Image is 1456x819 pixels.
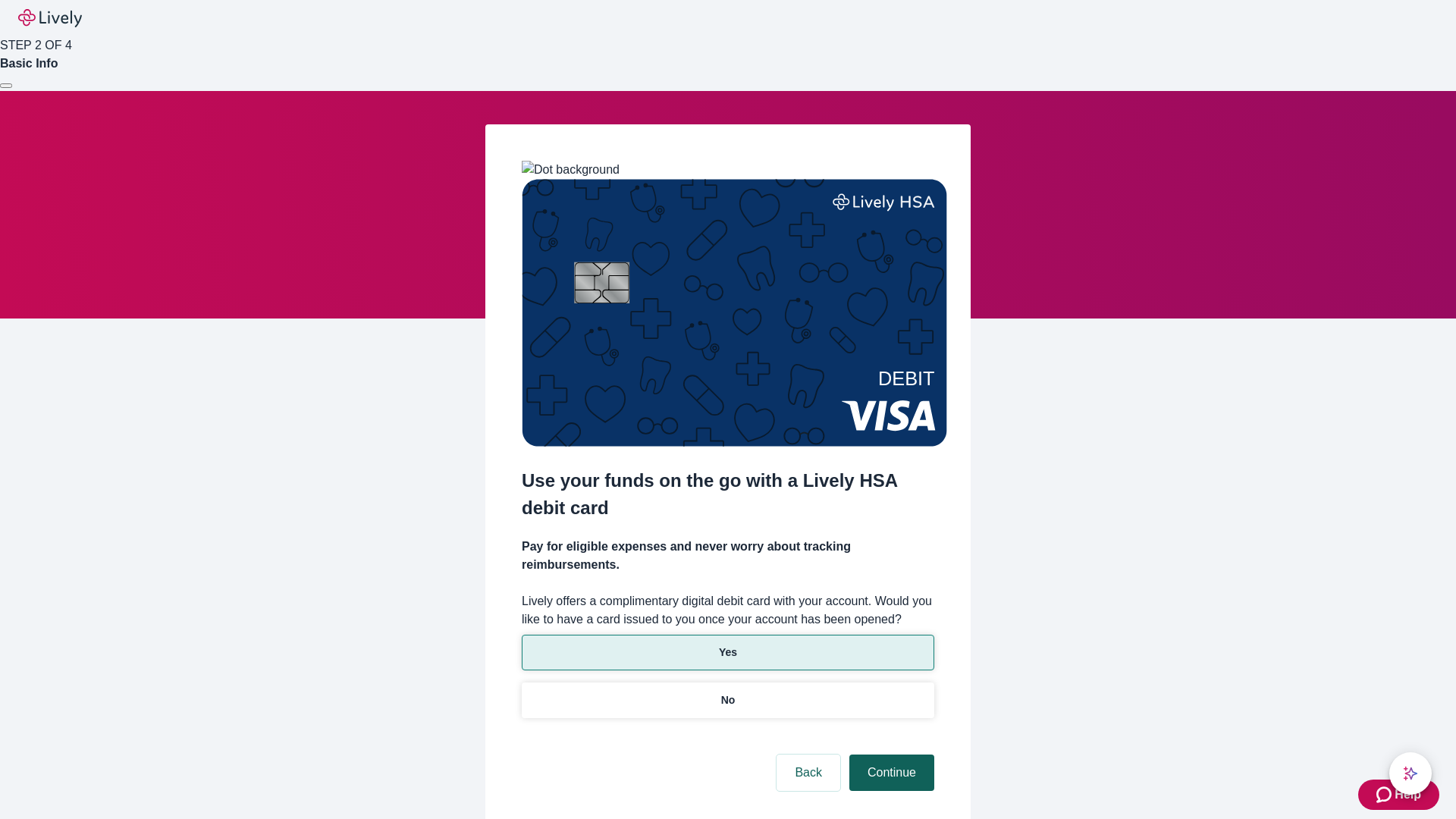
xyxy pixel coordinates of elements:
img: Debit card [522,179,947,447]
span: Help [1395,786,1421,804]
p: No [721,692,736,708]
svg: Zendesk support icon [1376,786,1395,804]
img: Dot background [522,161,620,179]
button: chat [1389,752,1432,795]
button: Back [777,755,840,791]
p: Yes [719,645,737,661]
label: Lively offers a complimentary digital debit card with your account. Would you like to have a card... [522,592,934,629]
button: Continue [849,755,934,791]
button: Yes [522,635,934,670]
img: Lively [18,9,82,27]
button: No [522,682,934,718]
svg: Lively AI Assistant [1403,766,1418,781]
h2: Use your funds on the go with a Lively HSA debit card [522,467,934,522]
h4: Pay for eligible expenses and never worry about tracking reimbursements. [522,538,934,574]
button: Zendesk support iconHelp [1358,780,1439,810]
